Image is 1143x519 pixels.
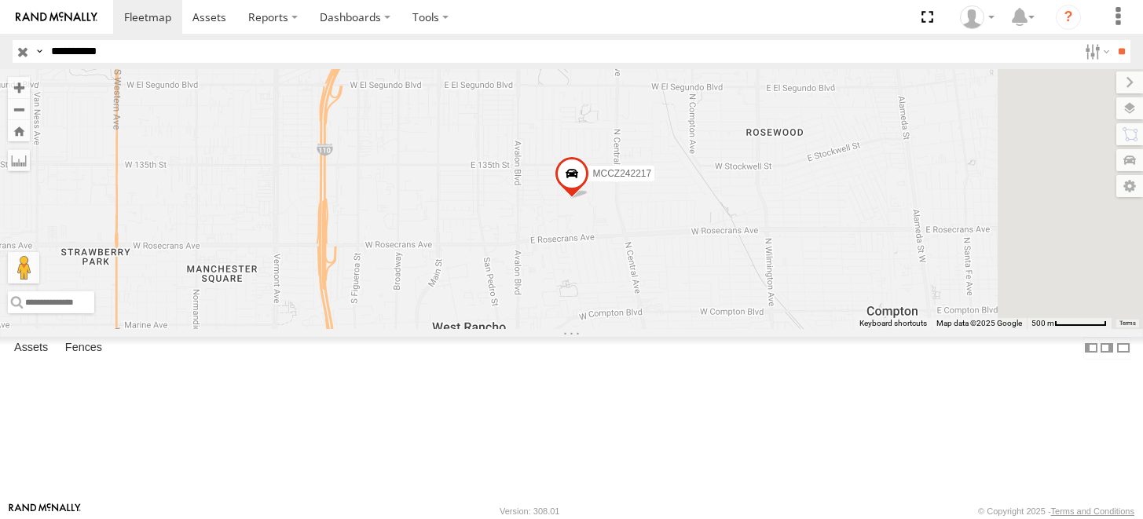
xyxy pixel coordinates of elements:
a: Terms (opens in new tab) [1119,320,1136,326]
label: Map Settings [1116,175,1143,197]
label: Dock Summary Table to the Right [1099,337,1115,360]
div: © Copyright 2025 - [978,506,1134,516]
button: Keyboard shortcuts [859,318,927,329]
a: Visit our Website [9,503,81,519]
a: Terms and Conditions [1051,506,1134,516]
label: Search Query [33,40,46,63]
label: Dock Summary Table to the Left [1083,337,1099,360]
span: 500 m [1031,319,1054,327]
button: Zoom out [8,98,30,120]
label: Hide Summary Table [1116,337,1131,360]
button: Zoom in [8,77,30,98]
button: Zoom Home [8,120,30,141]
img: rand-logo.svg [16,12,97,23]
label: Assets [6,338,56,360]
button: Drag Pegman onto the map to open Street View [8,252,39,283]
button: Map Scale: 500 m per 63 pixels [1027,318,1112,329]
label: Fences [57,338,110,360]
div: Version: 308.01 [500,506,559,516]
span: MCCZ242217 [592,169,651,180]
i: ? [1056,5,1081,30]
label: Measure [8,149,30,171]
span: Map data ©2025 Google [936,319,1022,327]
label: Search Filter Options [1079,40,1112,63]
div: Zulema McIntosch [954,5,1000,29]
